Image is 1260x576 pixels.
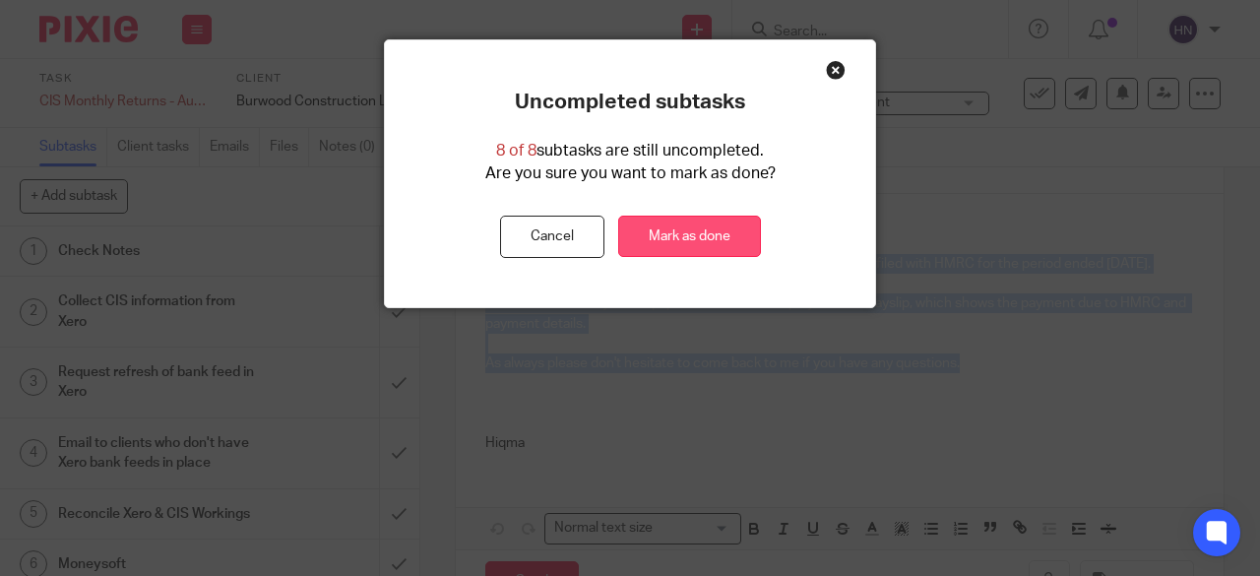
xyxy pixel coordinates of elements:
p: Uncompleted subtasks [515,90,745,115]
p: subtasks are still uncompleted. [496,140,764,162]
button: Cancel [500,216,604,258]
div: Close this dialog window [826,60,846,80]
a: Mark as done [618,216,761,258]
span: 8 of 8 [496,143,536,159]
p: Are you sure you want to mark as done? [485,162,776,185]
